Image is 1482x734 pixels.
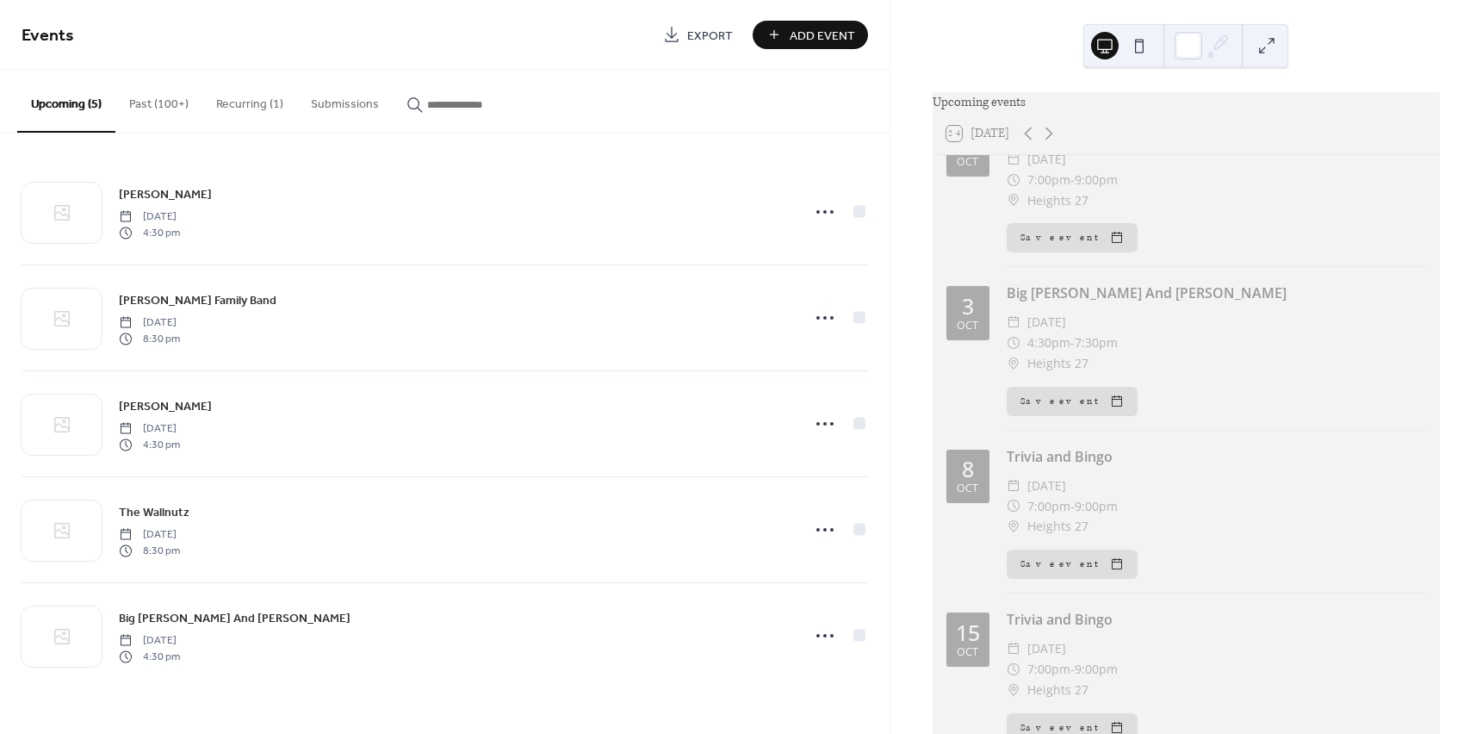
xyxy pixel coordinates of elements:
div: Big [PERSON_NAME] And [PERSON_NAME] [1007,283,1426,303]
a: [PERSON_NAME] Family Band [119,290,276,310]
span: 7:00pm [1027,659,1070,680]
div: ​ [1007,353,1020,374]
span: 7:30pm [1075,333,1118,353]
div: ​ [1007,680,1020,700]
span: [DATE] [119,315,180,331]
div: ​ [1007,476,1020,496]
button: Save event [1007,387,1138,416]
span: [PERSON_NAME] [119,186,212,204]
div: ​ [1007,516,1020,537]
span: Heights 27 [1027,190,1088,211]
div: ​ [1007,190,1020,211]
div: ​ [1007,312,1020,333]
button: Submissions [297,70,393,131]
a: [PERSON_NAME] [119,396,212,416]
div: Oct [957,483,978,495]
span: Heights 27 [1027,680,1088,700]
span: Heights 27 [1027,516,1088,537]
button: Save event [1007,223,1138,252]
button: Past (100+) [115,70,202,131]
div: ​ [1007,659,1020,680]
a: Big [PERSON_NAME] And [PERSON_NAME] [119,608,350,628]
span: [DATE] [119,527,180,543]
a: Export [650,21,746,49]
span: [DATE] [119,633,180,649]
span: 8:30 pm [119,543,180,558]
span: - [1070,496,1075,517]
button: Upcoming (5) [17,70,115,133]
div: Trivia and Bingo [1007,609,1426,630]
button: Save event [1007,550,1138,579]
div: ​ [1007,149,1020,170]
span: [PERSON_NAME] Family Band [119,292,276,310]
span: - [1070,659,1075,680]
span: 8:30 pm [119,331,180,346]
span: [DATE] [119,421,180,437]
span: [PERSON_NAME] [119,398,212,416]
span: Heights 27 [1027,353,1088,374]
span: 9:00pm [1075,659,1118,680]
div: Upcoming events [933,92,1440,113]
div: ​ [1007,170,1020,190]
span: 9:00pm [1075,170,1118,190]
span: [DATE] [1027,149,1066,170]
div: Trivia and Bingo [1007,446,1426,467]
span: 4:30 pm [119,437,180,452]
span: 9:00pm [1075,496,1118,517]
span: [DATE] [119,209,180,225]
span: 7:00pm [1027,496,1070,517]
div: Oct [957,647,978,658]
span: [DATE] [1027,476,1066,496]
span: 4:30pm [1027,333,1070,353]
div: ​ [1007,496,1020,517]
span: Events [22,19,74,53]
div: Oct [957,320,978,332]
span: Add Event [790,27,855,45]
a: [PERSON_NAME] [119,184,212,204]
span: [DATE] [1027,312,1066,333]
div: ​ [1007,333,1020,353]
span: - [1070,170,1075,190]
button: Add Event [753,21,868,49]
div: ​ [1007,638,1020,659]
span: 4:30 pm [119,225,180,240]
span: The Wallnutz [119,504,189,522]
span: [DATE] [1027,638,1066,659]
a: The Wallnutz [119,502,189,522]
span: Export [687,27,733,45]
div: Oct [957,157,978,168]
span: - [1070,333,1075,353]
button: Recurring (1) [202,70,297,131]
div: 15 [956,622,980,644]
span: 4:30 pm [119,649,180,664]
span: 7:00pm [1027,170,1070,190]
div: 8 [962,458,974,480]
span: Big [PERSON_NAME] And [PERSON_NAME] [119,610,350,628]
div: 3 [962,295,974,317]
